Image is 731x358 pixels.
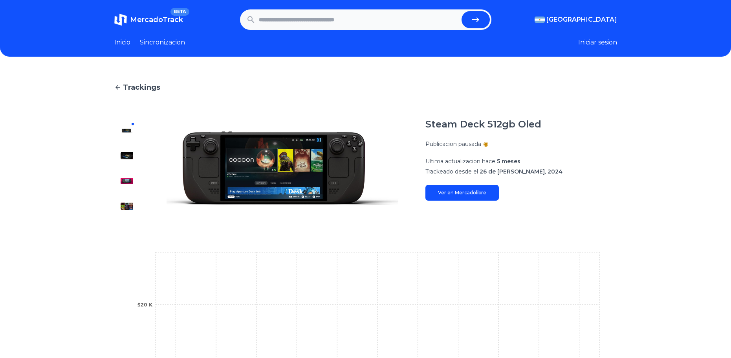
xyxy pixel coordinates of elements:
[137,302,152,308] tspan: $20 K
[170,8,189,16] span: BETA
[121,175,133,187] img: Steam Deck 512gb Oled
[425,118,541,131] h1: Steam Deck 512gb Oled
[121,124,133,137] img: Steam Deck 512gb Oled
[121,149,133,162] img: Steam Deck 512gb Oled
[121,200,133,212] img: Steam Deck 512gb Oled
[123,82,160,93] span: Trackings
[546,15,617,24] span: [GEOGRAPHIC_DATA]
[497,158,520,165] span: 5 meses
[114,38,130,47] a: Inicio
[140,38,185,47] a: Sincronizacion
[425,168,478,175] span: Trackeado desde el
[114,13,127,26] img: MercadoTrack
[480,168,562,175] span: 26 de [PERSON_NAME], 2024
[155,118,410,219] img: Steam Deck 512gb Oled
[130,15,183,24] span: MercadoTrack
[578,38,617,47] button: Iniciar sesion
[425,140,481,148] p: Publicacion pausada
[535,15,617,24] button: [GEOGRAPHIC_DATA]
[114,13,183,26] a: MercadoTrackBETA
[425,158,495,165] span: Ultima actualizacion hace
[114,82,617,93] a: Trackings
[425,185,499,201] a: Ver en Mercadolibre
[535,17,545,23] img: Argentina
